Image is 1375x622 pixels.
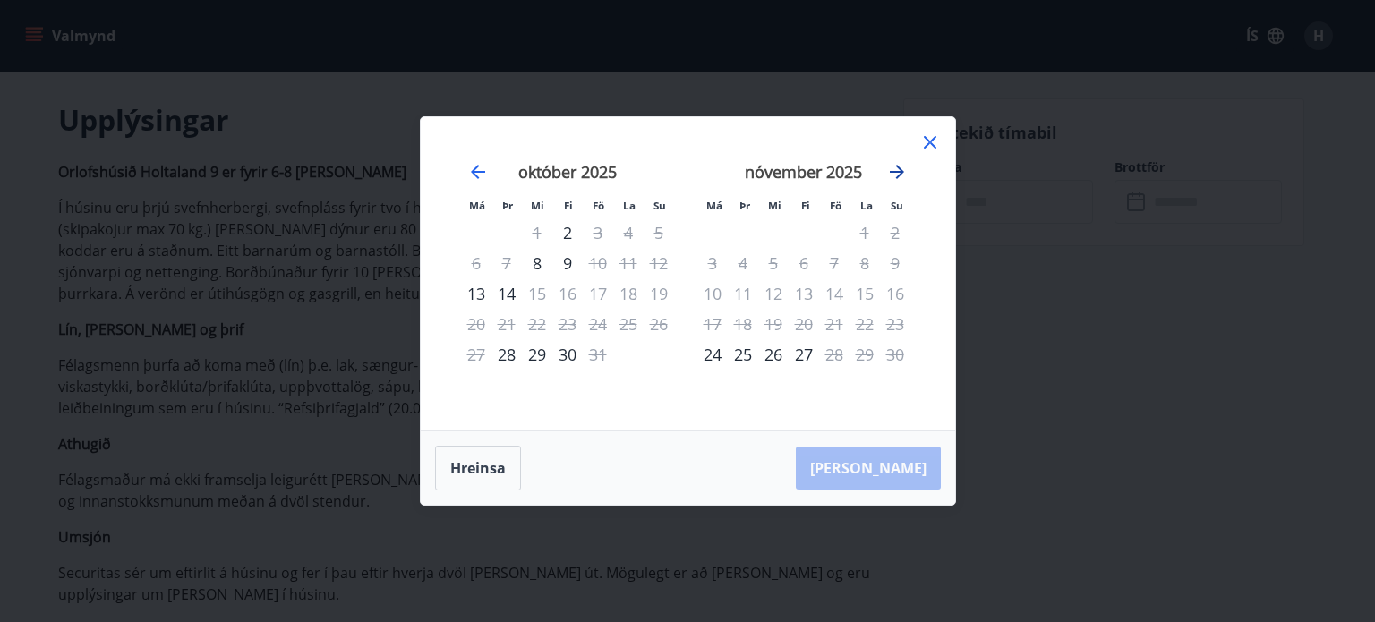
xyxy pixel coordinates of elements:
[552,248,583,278] div: 9
[706,199,722,212] small: Má
[697,309,728,339] td: Not available. mánudagur, 17. nóvember 2025
[891,199,903,212] small: Su
[697,248,728,278] td: Not available. mánudagur, 3. nóvember 2025
[768,199,781,212] small: Mi
[552,339,583,370] div: 30
[644,217,674,248] td: Not available. sunnudagur, 5. október 2025
[491,278,522,309] td: þriðjudagur, 14. október 2025
[789,339,819,370] td: fimmtudagur, 27. nóvember 2025
[801,199,810,212] small: Fi
[552,309,583,339] td: Not available. fimmtudagur, 23. október 2025
[461,309,491,339] td: Not available. mánudagur, 20. október 2025
[819,278,850,309] td: Not available. föstudagur, 14. nóvember 2025
[644,278,674,309] td: Not available. sunnudagur, 19. október 2025
[583,339,613,370] div: Aðeins útritun í boði
[728,278,758,309] td: Not available. þriðjudagur, 11. nóvember 2025
[491,248,522,278] td: Not available. þriðjudagur, 7. október 2025
[745,161,862,183] strong: nóvember 2025
[850,217,880,248] td: Not available. laugardagur, 1. nóvember 2025
[461,278,491,309] div: Aðeins innritun í boði
[880,217,910,248] td: Not available. sunnudagur, 2. nóvember 2025
[491,339,522,370] div: Aðeins innritun í boði
[850,278,880,309] td: Not available. laugardagur, 15. nóvember 2025
[522,248,552,278] td: miðvikudagur, 8. október 2025
[697,339,728,370] div: Aðeins innritun í boði
[758,278,789,309] td: Not available. miðvikudagur, 12. nóvember 2025
[758,248,789,278] td: Not available. miðvikudagur, 5. nóvember 2025
[653,199,666,212] small: Su
[522,217,552,248] td: Not available. miðvikudagur, 1. október 2025
[442,139,934,409] div: Calendar
[461,248,491,278] td: Not available. mánudagur, 6. október 2025
[583,339,613,370] td: Not available. föstudagur, 31. október 2025
[758,309,789,339] td: Not available. miðvikudagur, 19. nóvember 2025
[522,309,552,339] td: Not available. miðvikudagur, 22. október 2025
[758,339,789,370] td: miðvikudagur, 26. nóvember 2025
[613,309,644,339] td: Not available. laugardagur, 25. október 2025
[789,248,819,278] td: Not available. fimmtudagur, 6. nóvember 2025
[552,248,583,278] td: fimmtudagur, 9. október 2025
[469,199,485,212] small: Má
[880,339,910,370] td: Not available. sunnudagur, 30. nóvember 2025
[623,199,636,212] small: La
[522,248,552,278] div: Aðeins innritun í boði
[789,278,819,309] td: Not available. fimmtudagur, 13. nóvember 2025
[644,248,674,278] td: Not available. sunnudagur, 12. október 2025
[467,161,489,183] div: Move backward to switch to the previous month.
[583,248,613,278] div: Aðeins útritun í boði
[880,309,910,339] td: Not available. sunnudagur, 23. nóvember 2025
[819,339,850,370] div: Aðeins útritun í boði
[522,278,552,309] div: Aðeins útritun í boði
[583,217,613,248] td: Not available. föstudagur, 3. október 2025
[461,339,491,370] td: Not available. mánudagur, 27. október 2025
[880,248,910,278] td: Not available. sunnudagur, 9. nóvember 2025
[522,339,552,370] div: 29
[758,339,789,370] div: 26
[435,446,521,490] button: Hreinsa
[697,339,728,370] td: mánudagur, 24. nóvember 2025
[739,199,750,212] small: Þr
[789,309,819,339] td: Not available. fimmtudagur, 20. nóvember 2025
[880,278,910,309] td: Not available. sunnudagur, 16. nóvember 2025
[728,248,758,278] td: Not available. þriðjudagur, 4. nóvember 2025
[728,339,758,370] td: þriðjudagur, 25. nóvember 2025
[728,339,758,370] div: 25
[552,278,583,309] td: Not available. fimmtudagur, 16. október 2025
[491,339,522,370] td: þriðjudagur, 28. október 2025
[830,199,841,212] small: Fö
[819,309,850,339] td: Not available. föstudagur, 21. nóvember 2025
[583,309,613,339] td: Not available. föstudagur, 24. október 2025
[502,199,513,212] small: Þr
[789,339,819,370] div: 27
[522,278,552,309] td: Not available. miðvikudagur, 15. október 2025
[531,199,544,212] small: Mi
[728,309,758,339] td: Not available. þriðjudagur, 18. nóvember 2025
[613,217,644,248] td: Not available. laugardagur, 4. október 2025
[522,339,552,370] td: miðvikudagur, 29. október 2025
[613,248,644,278] td: Not available. laugardagur, 11. október 2025
[593,199,604,212] small: Fö
[552,339,583,370] td: fimmtudagur, 30. október 2025
[819,248,850,278] td: Not available. föstudagur, 7. nóvember 2025
[886,161,908,183] div: Move forward to switch to the next month.
[850,309,880,339] td: Not available. laugardagur, 22. nóvember 2025
[583,278,613,309] td: Not available. föstudagur, 17. október 2025
[461,278,491,309] td: mánudagur, 13. október 2025
[860,199,873,212] small: La
[552,217,583,248] div: Aðeins innritun í boði
[491,309,522,339] td: Not available. þriðjudagur, 21. október 2025
[583,248,613,278] td: Not available. föstudagur, 10. október 2025
[850,339,880,370] td: Not available. laugardagur, 29. nóvember 2025
[850,248,880,278] td: Not available. laugardagur, 8. nóvember 2025
[697,278,728,309] td: Not available. mánudagur, 10. nóvember 2025
[819,339,850,370] td: Not available. föstudagur, 28. nóvember 2025
[564,199,573,212] small: Fi
[583,217,613,248] div: Aðeins útritun í boði
[613,278,644,309] td: Not available. laugardagur, 18. október 2025
[491,278,522,309] div: 14
[552,217,583,248] td: fimmtudagur, 2. október 2025
[518,161,617,183] strong: október 2025
[644,309,674,339] td: Not available. sunnudagur, 26. október 2025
